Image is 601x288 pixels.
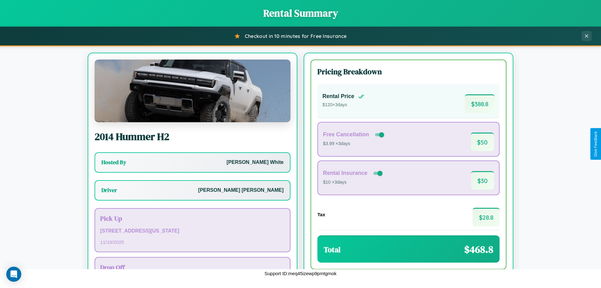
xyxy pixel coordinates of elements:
h3: Pick Up [100,214,285,223]
h4: Free Cancellation [323,131,369,138]
img: Hummer H2 [95,60,290,122]
p: $ 120 × 3 days [322,101,364,109]
h4: Rental Insurance [323,170,367,176]
span: $ 50 [471,133,494,151]
p: $3.99 × 3 days [323,140,385,148]
h3: Hosted By [101,159,126,166]
span: $ 28.8 [473,208,500,226]
div: Open Intercom Messenger [6,267,21,282]
div: Give Feedback [593,131,598,157]
p: Support ID: meq45izewp9pmtgmok [265,269,336,278]
h4: Rental Price [322,93,354,100]
h2: 2014 Hummer H2 [95,130,290,144]
h3: Driver [101,186,117,194]
span: Checkout in 10 minutes for Free Insurance [245,33,347,39]
h3: Total [324,244,341,255]
h3: Drop Off [100,263,285,272]
h1: Rental Summary [6,6,595,20]
h4: Tax [317,212,325,217]
p: [PERSON_NAME] White [227,158,284,167]
span: $ 30 [471,171,494,190]
span: $ 388.8 [465,94,495,113]
h3: Pricing Breakdown [317,66,500,77]
p: 11 / 19 / 2025 [100,238,285,246]
span: $ 468.8 [464,243,493,256]
p: [PERSON_NAME] [PERSON_NAME] [198,186,284,195]
p: [STREET_ADDRESS][US_STATE] [100,227,285,236]
p: $10 × 3 days [323,178,384,186]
